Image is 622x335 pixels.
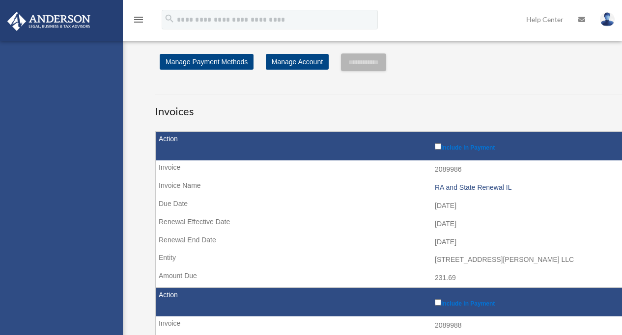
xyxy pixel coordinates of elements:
img: User Pic [600,12,615,26]
a: menu [133,17,144,26]
i: menu [133,14,144,26]
img: Anderson Advisors Platinum Portal [4,12,93,31]
input: Include in Payment [435,299,441,306]
a: Manage Account [266,54,329,70]
input: Include in Payment [435,143,441,150]
i: search [164,13,175,24]
a: Manage Payment Methods [160,54,254,70]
